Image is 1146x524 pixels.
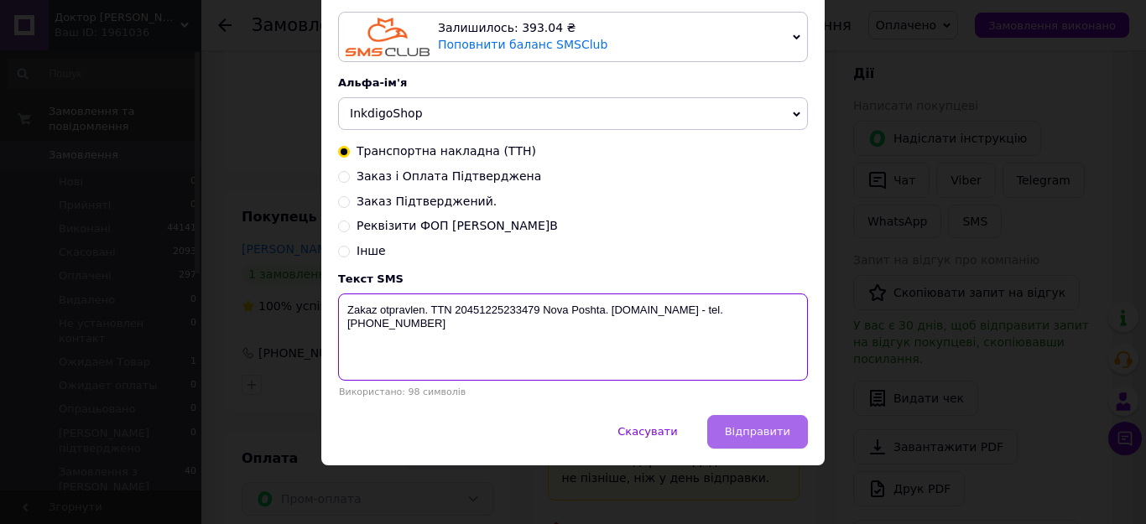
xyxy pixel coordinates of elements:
a: Поповнити баланс SMSClub [438,38,607,51]
div: Використано: 98 символів [338,387,808,397]
span: Відправити [725,425,790,438]
span: Реквізити ФОП [PERSON_NAME]В [357,219,558,232]
span: Транспортна накладна (ТТН) [357,144,536,158]
button: Відправити [707,415,808,449]
span: Заказ і Оплата Підтверджена [357,169,541,183]
span: InkdigoShop [350,106,423,120]
textarea: Zakaz otpravlen. TTN 20451225233479 Nova Poshta. [DOMAIN_NAME] - tel. [PHONE_NUMBER] [338,293,808,381]
button: Скасувати [600,415,695,449]
span: Заказ Підтверджений. [357,195,497,208]
span: Альфа-ім'я [338,76,407,89]
span: Скасувати [617,425,677,438]
div: Залишилось: 393.04 ₴ [438,20,786,37]
div: Текст SMS [338,272,808,285]
span: Інше [357,244,386,257]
